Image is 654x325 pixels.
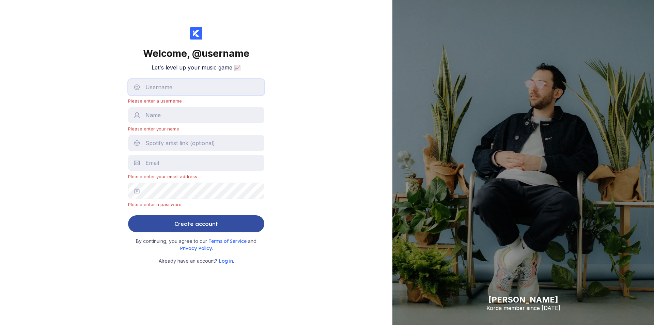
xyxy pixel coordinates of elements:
span: @ [192,48,202,59]
input: Email [128,155,264,171]
button: Create account [128,215,264,232]
div: [PERSON_NAME] [486,295,560,305]
div: Please enter your email address [128,174,264,179]
div: Please enter a username [128,98,264,104]
input: Username [128,79,264,95]
a: Log in [219,258,233,264]
div: Create account [174,217,218,231]
small: By continuing, you agree to our and . [131,238,261,252]
input: Name [128,107,264,123]
input: Spotify artist link (optional) [128,135,264,151]
div: Welcome, [143,48,249,59]
span: username [202,48,249,59]
div: Korda member since [DATE] [486,305,560,311]
div: Please enter your name [128,126,264,131]
h2: Let's level up your music game 📈 [152,64,241,71]
a: Privacy Policy [180,245,212,251]
span: Log in [219,258,233,264]
small: Already have an account? . [159,257,234,265]
div: Please enter a password [128,202,264,207]
a: Terms of Service [208,238,248,244]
